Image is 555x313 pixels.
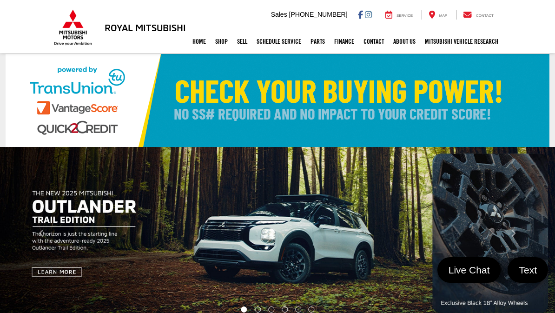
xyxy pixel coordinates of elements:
img: Check Your Buying Power [6,54,549,147]
img: Mitsubishi [52,9,94,46]
h3: Royal Mitsubishi [105,22,186,33]
li: Go to slide number 6. [309,306,315,313]
a: Service [378,10,420,20]
a: Facebook: Click to visit our Facebook page [358,11,363,18]
span: Service [396,13,413,18]
button: Click to view next picture. [472,166,555,302]
span: Map [439,13,447,18]
span: [PHONE_NUMBER] [289,11,348,18]
a: Finance [330,30,359,53]
a: Sell [232,30,252,53]
a: Text [508,257,548,283]
li: Go to slide number 2. [255,306,261,313]
a: Live Chat [437,257,501,283]
span: Live Chat [444,264,495,276]
span: Contact [476,13,494,18]
a: Mitsubishi Vehicle Research [420,30,503,53]
li: Go to slide number 4. [282,306,288,313]
a: Instagram: Click to visit our Instagram page [365,11,372,18]
span: Sales [271,11,287,18]
a: Parts: Opens in a new tab [306,30,330,53]
span: Text [514,264,542,276]
a: Shop [211,30,232,53]
a: Map [422,10,454,20]
a: Contact [456,10,501,20]
li: Go to slide number 5. [295,306,301,313]
a: Schedule Service: Opens in a new tab [252,30,306,53]
li: Go to slide number 3. [268,306,274,313]
a: Home [188,30,211,53]
a: Contact [359,30,389,53]
a: About Us [389,30,420,53]
li: Go to slide number 1. [241,306,247,313]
